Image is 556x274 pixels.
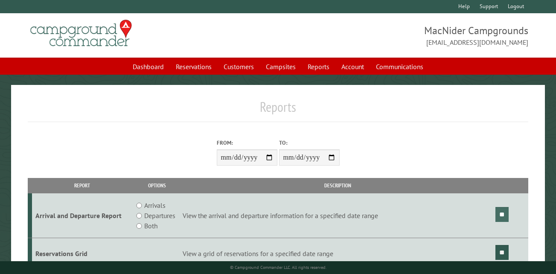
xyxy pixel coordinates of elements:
[181,238,494,269] td: View a grid of reservations for a specified date range
[218,58,259,75] a: Customers
[32,178,133,193] th: Report
[279,139,340,147] label: To:
[181,193,494,238] td: View the arrival and departure information for a specified date range
[133,178,181,193] th: Options
[32,238,133,269] td: Reservations Grid
[28,17,134,50] img: Campground Commander
[144,221,157,231] label: Both
[261,58,301,75] a: Campsites
[303,58,335,75] a: Reports
[128,58,169,75] a: Dashboard
[181,178,494,193] th: Description
[144,200,166,210] label: Arrivals
[144,210,175,221] label: Departures
[171,58,217,75] a: Reservations
[371,58,428,75] a: Communications
[217,139,277,147] label: From:
[32,193,133,238] td: Arrival and Departure Report
[278,23,528,47] span: MacNider Campgrounds [EMAIL_ADDRESS][DOMAIN_NAME]
[28,99,528,122] h1: Reports
[336,58,369,75] a: Account
[230,265,326,270] small: © Campground Commander LLC. All rights reserved.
